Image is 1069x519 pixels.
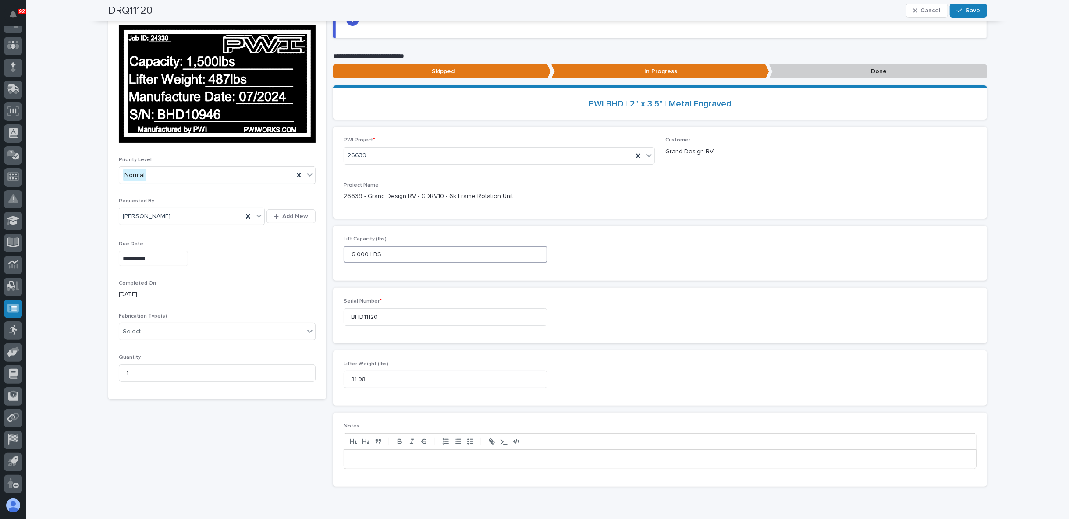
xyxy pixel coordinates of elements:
button: Cancel [906,4,948,18]
a: PWI BHD | 2" x 3.5" | Metal Engraved [589,99,732,109]
p: [DATE] [119,290,316,299]
div: Select... [123,327,145,336]
span: Project Name [344,183,379,188]
span: [PERSON_NAME] [123,212,170,221]
span: Cancel [921,7,941,14]
span: Due Date [119,241,143,247]
button: Notifications [4,5,22,24]
p: 26639 - Grand Design RV - GDRV10 - 6k Frame Rotation Unit [344,192,977,201]
button: Add New [266,209,316,223]
span: Priority Level [119,157,152,162]
div: Normal [123,169,146,182]
p: Skipped [333,64,551,79]
p: In Progress [551,64,769,79]
div: Notifications92 [11,11,22,25]
p: 92 [19,8,25,14]
p: Grand Design RV [665,147,977,156]
span: Completed On [119,281,156,286]
span: Serial Number [344,299,382,304]
span: Fabrication Type(s) [119,314,167,319]
span: Customer [665,138,690,143]
span: Notes [344,424,359,429]
span: Quantity [119,355,141,360]
button: users-avatar [4,496,22,515]
p: Done [769,64,987,79]
div: 26639 [344,148,633,163]
span: Lift Capacity (lbs) [344,237,387,242]
span: Save [966,7,980,14]
span: Lifter Weight (lbs) [344,361,388,367]
span: Add New [282,212,308,220]
span: Requested By [119,198,154,204]
button: Save [950,4,987,18]
img: eZ0UAwiJZVneCtRbzPPXEu97YknEoj6mL60wOxCBIoM [119,25,316,143]
span: PWI Project [344,138,375,143]
h2: DRQ11120 [108,4,153,17]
